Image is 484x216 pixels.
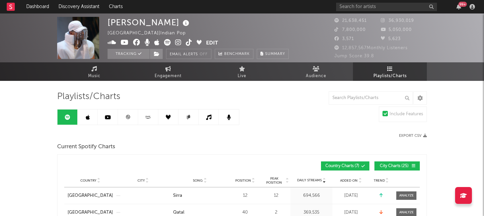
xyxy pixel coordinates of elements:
[230,192,260,199] div: 12
[173,192,227,199] a: Sirra
[381,28,412,32] span: 5,050,000
[108,49,150,59] button: Tracking
[173,209,184,216] div: Qatal
[206,39,218,48] button: Edit
[200,53,208,56] em: Off
[374,161,420,171] button: City Charts(25)
[88,72,100,80] span: Music
[381,37,401,41] span: 5,623
[155,72,182,80] span: Engagement
[264,209,289,216] div: 2
[456,4,461,9] button: 99+
[131,62,205,81] a: Engagement
[230,209,260,216] div: 40
[137,179,145,183] span: City
[334,19,367,23] span: 21,638,451
[325,164,359,168] span: Country Charts ( 7 )
[80,179,96,183] span: Country
[215,49,253,59] a: Benchmark
[238,72,246,80] span: Live
[108,17,191,28] div: [PERSON_NAME]
[381,19,414,23] span: 36,930,019
[334,28,366,32] span: 7,800,000
[458,2,467,7] div: 99 +
[264,177,285,185] span: Peak Position
[306,72,326,80] span: Audience
[373,72,407,80] span: Playlists/Charts
[68,209,113,216] a: [GEOGRAPHIC_DATA]
[379,164,410,168] span: City Charts ( 25 )
[108,29,194,37] div: [GEOGRAPHIC_DATA] | Indian Pop
[390,110,423,118] div: Include Features
[292,209,331,216] div: 369,535
[193,179,203,183] span: Song
[68,192,113,199] a: [GEOGRAPHIC_DATA]
[264,192,289,199] div: 12
[173,192,182,199] div: Sirra
[57,143,115,151] span: Current Spotify Charts
[224,50,250,58] span: Benchmark
[173,209,227,216] a: Qatal
[166,49,211,59] button: Email AlertsOff
[340,179,358,183] span: Added On
[334,192,368,199] div: [DATE]
[334,54,374,58] span: Jump Score: 39.8
[57,62,131,81] a: Music
[334,46,408,50] span: 12,857,567 Monthly Listeners
[374,179,385,183] span: Trend
[279,62,353,81] a: Audience
[235,179,251,183] span: Position
[353,62,427,81] a: Playlists/Charts
[292,192,331,199] div: 694,566
[297,178,322,183] span: Daily Streams
[265,52,285,56] span: Summary
[336,3,437,11] input: Search for artists
[334,209,368,216] div: [DATE]
[329,91,413,105] input: Search Playlists/Charts
[205,62,279,81] a: Live
[57,93,120,101] span: Playlists/Charts
[334,37,354,41] span: 3,571
[321,161,369,171] button: Country Charts(7)
[257,49,289,59] button: Summary
[399,134,427,138] button: Export CSV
